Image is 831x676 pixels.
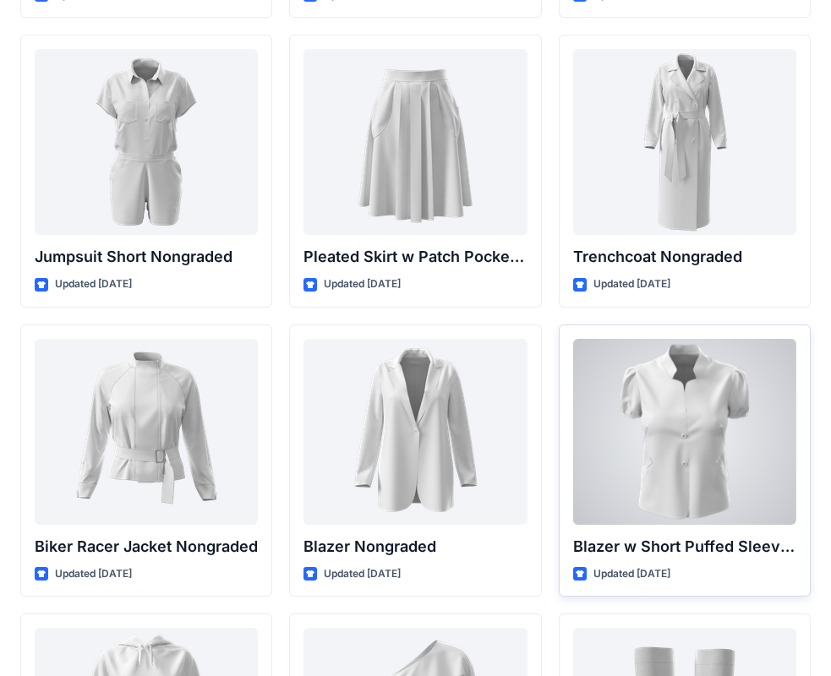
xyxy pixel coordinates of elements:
p: Updated [DATE] [324,275,401,293]
p: Blazer w Short Puffed Sleeves Nongraded [573,535,796,559]
a: Jumpsuit Short Nongraded [35,49,258,235]
a: Blazer w Short Puffed Sleeves Nongraded [573,339,796,525]
p: Biker Racer Jacket Nongraded [35,535,258,559]
p: Pleated Skirt w Patch Pockets Nongraded [303,245,527,269]
p: Jumpsuit Short Nongraded [35,245,258,269]
p: Updated [DATE] [55,565,132,583]
p: Updated [DATE] [324,565,401,583]
p: Updated [DATE] [55,275,132,293]
p: Trenchcoat Nongraded [573,245,796,269]
p: Updated [DATE] [593,275,670,293]
p: Blazer Nongraded [303,535,527,559]
a: Biker Racer Jacket Nongraded [35,339,258,525]
a: Trenchcoat Nongraded [573,49,796,235]
a: Pleated Skirt w Patch Pockets Nongraded [303,49,527,235]
p: Updated [DATE] [593,565,670,583]
a: Blazer Nongraded [303,339,527,525]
